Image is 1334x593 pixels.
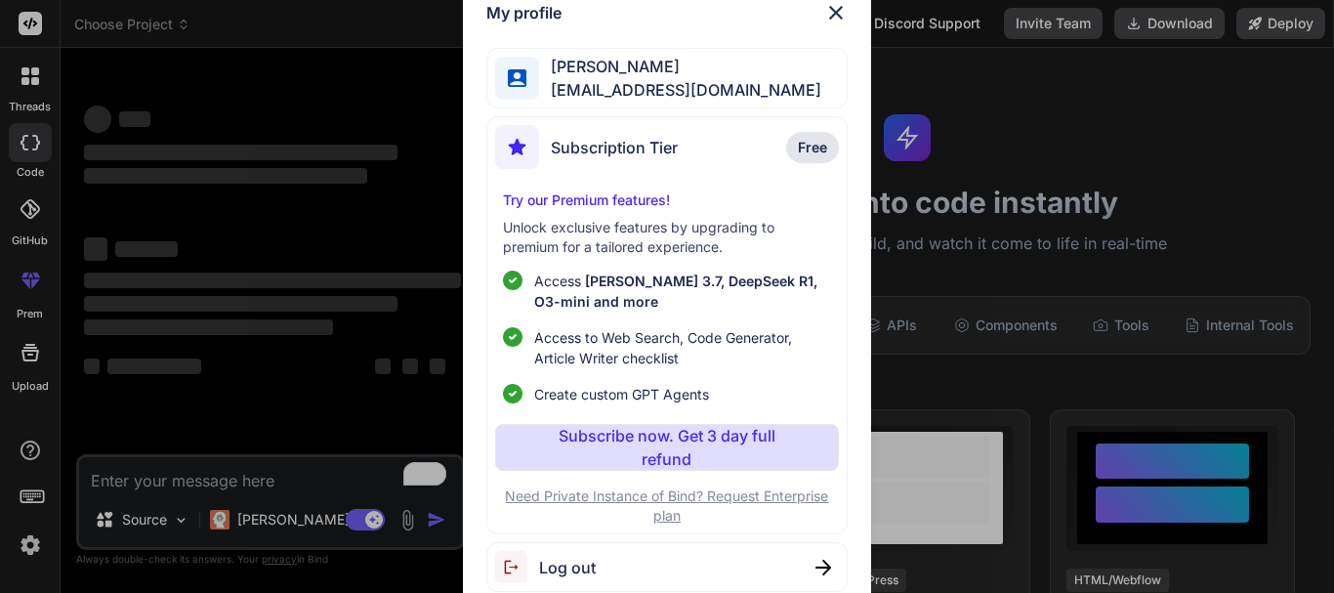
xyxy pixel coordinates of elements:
img: profile [508,69,526,88]
img: close [815,560,831,575]
span: Log out [539,556,596,579]
p: Access [534,271,830,312]
img: logout [495,551,539,583]
span: [PERSON_NAME] [539,55,821,78]
p: Subscribe now. Get 3 day full refund [533,424,800,471]
span: Create custom GPT Agents [534,384,709,404]
img: checklist [503,327,522,347]
h1: My profile [486,1,562,24]
img: checklist [503,271,522,290]
span: Subscription Tier [551,136,678,159]
span: Free [798,138,827,157]
button: Subscribe now. Get 3 day full refund [495,424,838,471]
img: subscription [495,125,539,169]
img: close [824,1,848,24]
span: [PERSON_NAME] 3.7, DeepSeek R1, O3-mini and more [534,273,817,310]
p: Need Private Instance of Bind? Request Enterprise plan [495,487,838,526]
p: Try our Premium features! [503,191,830,210]
p: Unlock exclusive features by upgrading to premium for a tailored experience. [503,218,830,257]
span: Access to Web Search, Code Generator, Article Writer checklist [534,327,830,368]
img: checklist [503,384,522,403]
span: [EMAIL_ADDRESS][DOMAIN_NAME] [539,78,821,102]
